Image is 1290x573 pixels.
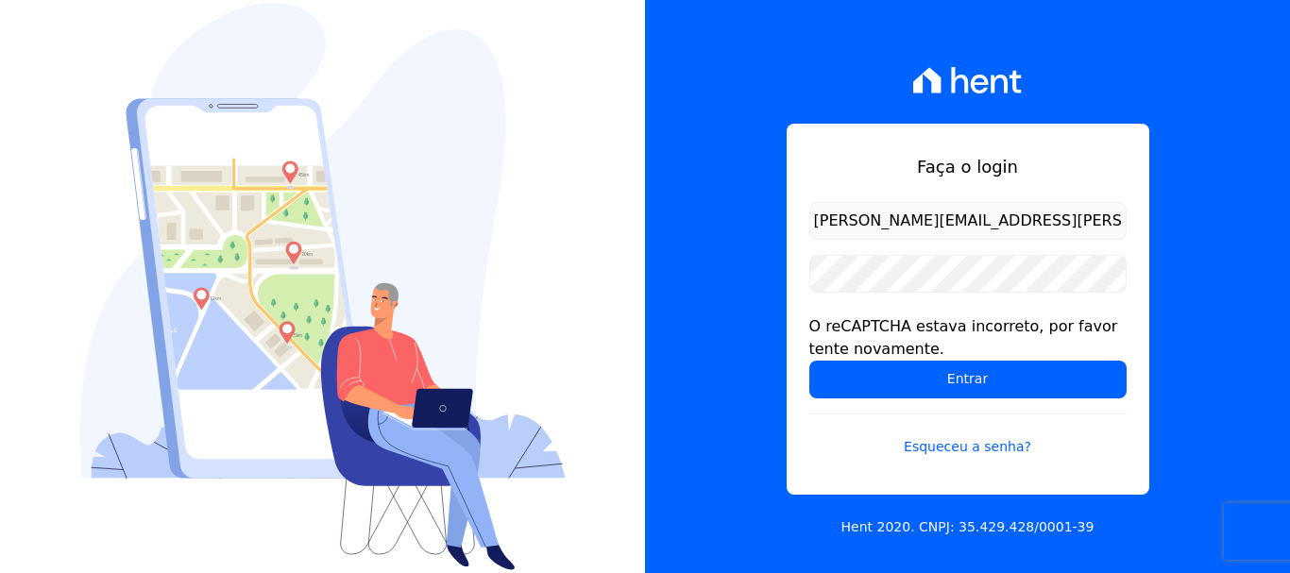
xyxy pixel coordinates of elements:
[809,413,1127,457] a: Esqueceu a senha?
[809,202,1127,240] input: Email
[841,517,1095,537] p: Hent 2020. CNPJ: 35.429.428/0001-39
[809,315,1127,361] div: O reCAPTCHA estava incorreto, por favor tente novamente.
[809,154,1127,179] h1: Faça o login
[809,361,1127,398] input: Entrar
[80,3,566,570] img: Login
